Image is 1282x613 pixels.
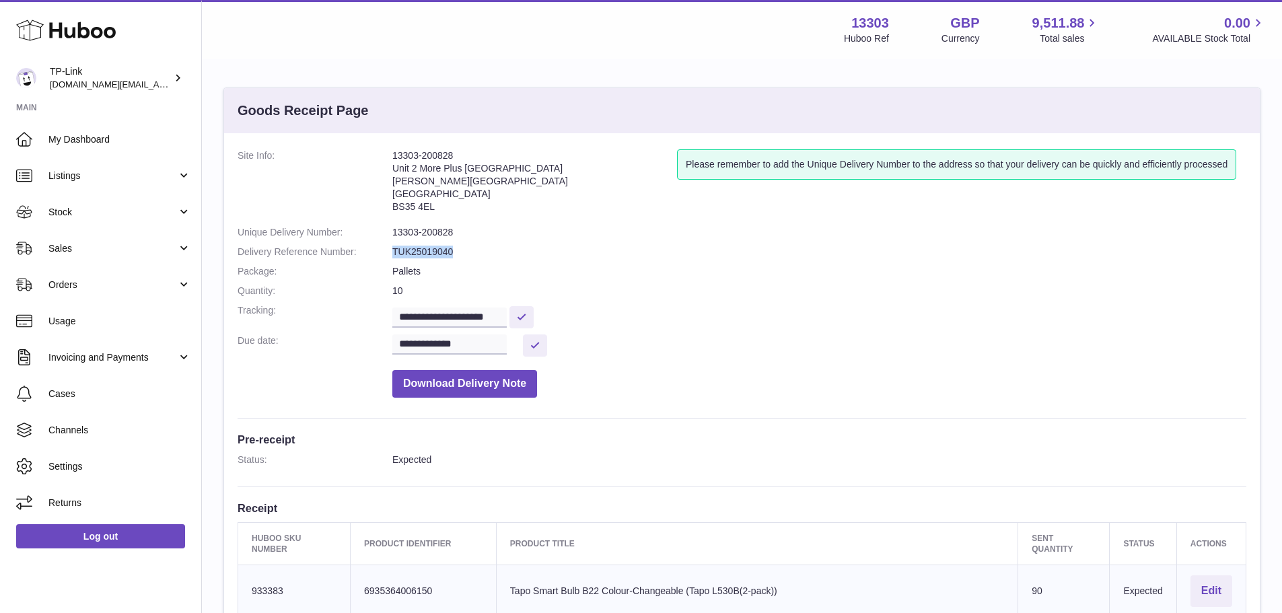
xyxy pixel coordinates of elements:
th: Huboo SKU Number [238,522,351,565]
dd: 10 [392,285,1246,297]
span: Returns [48,497,191,509]
div: Currency [941,32,980,45]
span: Usage [48,315,191,328]
span: Channels [48,424,191,437]
span: Cases [48,388,191,400]
dt: Delivery Reference Number: [238,246,392,258]
h3: Receipt [238,501,1246,515]
dd: Expected [392,454,1246,466]
dd: Pallets [392,265,1246,278]
h3: Pre-receipt [238,432,1246,447]
img: purchase.uk@tp-link.com [16,68,36,88]
span: Stock [48,206,177,219]
dd: TUK25019040 [392,246,1246,258]
dt: Tracking: [238,304,392,328]
span: Sales [48,242,177,255]
span: Orders [48,279,177,291]
button: Edit [1190,575,1232,607]
dt: Unique Delivery Number: [238,226,392,239]
a: 9,511.88 Total sales [1032,14,1100,45]
dt: Site Info: [238,149,392,219]
div: TP-Link [50,65,171,91]
dt: Package: [238,265,392,278]
strong: 13303 [851,14,889,32]
dt: Due date: [238,334,392,357]
dt: Status: [238,454,392,466]
h3: Goods Receipt Page [238,102,369,120]
span: Listings [48,170,177,182]
span: Total sales [1040,32,1100,45]
th: Status [1110,522,1176,565]
span: 0.00 [1224,14,1250,32]
strong: GBP [950,14,979,32]
button: Download Delivery Note [392,370,537,398]
address: 13303-200828 Unit 2 More Plus [GEOGRAPHIC_DATA] [PERSON_NAME][GEOGRAPHIC_DATA] [GEOGRAPHIC_DATA] ... [392,149,677,219]
div: Huboo Ref [844,32,889,45]
a: Log out [16,524,185,548]
th: Actions [1176,522,1246,565]
th: Product Identifier [351,522,497,565]
dd: 13303-200828 [392,226,1246,239]
dt: Quantity: [238,285,392,297]
th: Sent Quantity [1018,522,1110,565]
th: Product title [496,522,1018,565]
span: [DOMAIN_NAME][EMAIL_ADDRESS][DOMAIN_NAME] [50,79,268,89]
span: AVAILABLE Stock Total [1152,32,1266,45]
span: 9,511.88 [1032,14,1085,32]
div: Please remember to add the Unique Delivery Number to the address so that your delivery can be qui... [677,149,1236,180]
span: Invoicing and Payments [48,351,177,364]
a: 0.00 AVAILABLE Stock Total [1152,14,1266,45]
span: My Dashboard [48,133,191,146]
span: Settings [48,460,191,473]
